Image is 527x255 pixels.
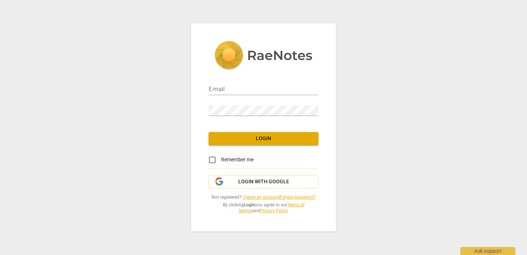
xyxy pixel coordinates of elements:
[244,202,255,207] b: Login
[280,195,316,200] a: Forgot password?
[260,208,288,213] a: Privacy Policy
[221,156,254,164] span: Remember me
[238,178,289,185] span: Login with Google
[243,195,279,200] a: Create an account
[214,41,313,71] img: 5ac2273c67554f335776073100b6d88f.svg
[209,194,318,200] span: Not registered? |
[209,132,318,145] button: Login
[460,247,515,255] div: Ask support
[209,202,318,214] span: By clicking you agree to our and .
[209,175,318,189] button: Login with Google
[239,202,304,214] a: Terms of Service
[214,135,313,142] span: Login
